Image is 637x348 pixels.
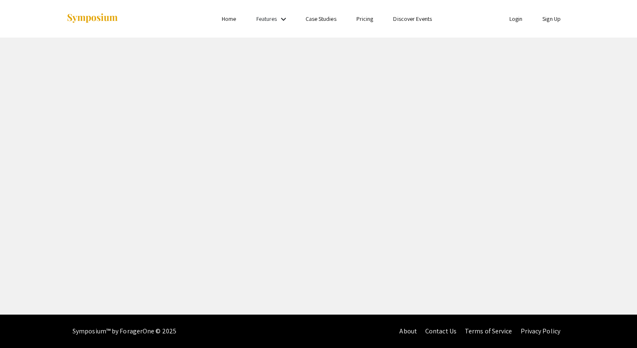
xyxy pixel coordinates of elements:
iframe: Chat [602,310,631,342]
a: Case Studies [306,15,336,23]
a: Home [222,15,236,23]
a: Terms of Service [465,327,512,335]
a: Pricing [356,15,374,23]
div: Symposium™ by ForagerOne © 2025 [73,315,176,348]
mat-icon: Expand Features list [278,14,288,24]
a: Sign Up [542,15,561,23]
a: Privacy Policy [521,327,560,335]
a: Discover Events [393,15,432,23]
img: Symposium by ForagerOne [66,13,118,24]
a: About [399,327,417,335]
a: Login [509,15,523,23]
a: Features [256,15,277,23]
a: Contact Us [425,327,456,335]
